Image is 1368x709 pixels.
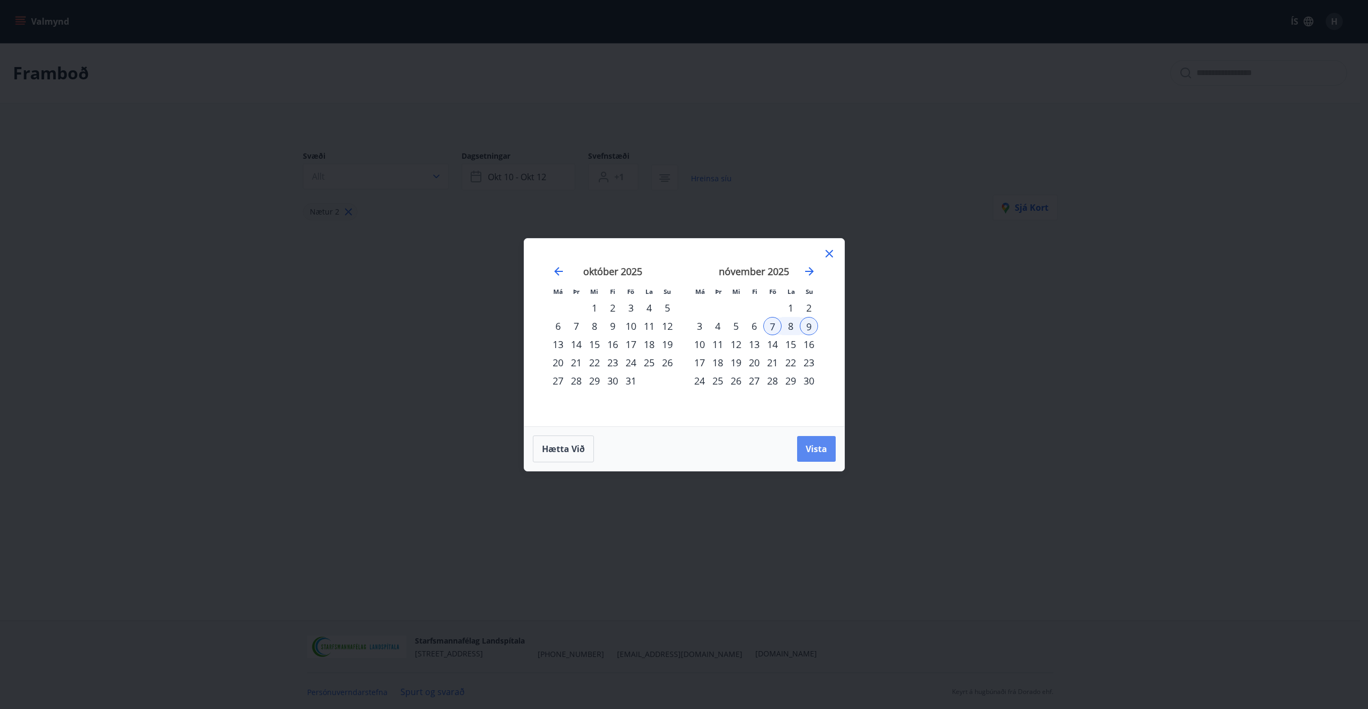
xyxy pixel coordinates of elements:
[727,317,745,335] td: Choose miðvikudagur, 5. nóvember 2025 as your check-in date. It’s available.
[567,335,585,353] td: Choose þriðjudagur, 14. október 2025 as your check-in date. It’s available.
[585,372,604,390] div: 29
[622,353,640,372] td: Choose föstudagur, 24. október 2025 as your check-in date. It’s available.
[745,317,763,335] td: Choose fimmtudagur, 6. nóvember 2025 as your check-in date. It’s available.
[709,317,727,335] td: Choose þriðjudagur, 4. nóvember 2025 as your check-in date. It’s available.
[567,317,585,335] div: 7
[745,372,763,390] div: 27
[782,317,800,335] td: Selected. laugardagur, 8. nóvember 2025
[727,335,745,353] div: 12
[658,317,676,335] div: 12
[585,335,604,353] div: 15
[769,287,776,296] small: Fö
[585,299,604,317] div: 1
[622,317,640,335] td: Choose föstudagur, 10. október 2025 as your check-in date. It’s available.
[622,299,640,317] div: 3
[690,317,709,335] td: Choose mánudagur, 3. nóvember 2025 as your check-in date. It’s available.
[542,443,585,455] span: Hætta við
[622,353,640,372] div: 24
[622,299,640,317] td: Choose föstudagur, 3. október 2025 as your check-in date. It’s available.
[800,335,818,353] div: 16
[640,317,658,335] div: 11
[573,287,579,296] small: Þr
[806,287,813,296] small: Su
[549,317,567,335] div: 6
[640,299,658,317] div: 4
[590,287,598,296] small: Mi
[709,353,727,372] div: 18
[610,287,615,296] small: Fi
[552,265,565,278] div: Move backward to switch to the previous month.
[585,335,604,353] td: Choose miðvikudagur, 15. október 2025 as your check-in date. It’s available.
[549,335,567,353] td: Choose mánudagur, 13. október 2025 as your check-in date. It’s available.
[627,287,634,296] small: Fö
[604,335,622,353] div: 16
[709,335,727,353] div: 11
[640,335,658,353] div: 18
[763,317,782,335] div: 7
[797,436,836,462] button: Vista
[709,317,727,335] div: 4
[567,353,585,372] td: Choose þriðjudagur, 21. október 2025 as your check-in date. It’s available.
[604,317,622,335] div: 9
[658,335,676,353] td: Choose sunnudagur, 19. október 2025 as your check-in date. It’s available.
[709,335,727,353] td: Choose þriðjudagur, 11. nóvember 2025 as your check-in date. It’s available.
[782,299,800,317] div: 1
[537,252,831,413] div: Calendar
[664,287,671,296] small: Su
[567,335,585,353] div: 14
[622,335,640,353] div: 17
[782,353,800,372] td: Choose laugardagur, 22. nóvember 2025 as your check-in date. It’s available.
[604,353,622,372] td: Choose fimmtudagur, 23. október 2025 as your check-in date. It’s available.
[763,335,782,353] div: 14
[640,353,658,372] div: 25
[806,443,827,455] span: Vista
[658,335,676,353] div: 19
[727,372,745,390] td: Choose miðvikudagur, 26. nóvember 2025 as your check-in date. It’s available.
[782,299,800,317] td: Choose laugardagur, 1. nóvember 2025 as your check-in date. It’s available.
[640,299,658,317] td: Choose laugardagur, 4. október 2025 as your check-in date. It’s available.
[585,299,604,317] td: Choose miðvikudagur, 1. október 2025 as your check-in date. It’s available.
[690,335,709,353] td: Choose mánudagur, 10. nóvember 2025 as your check-in date. It’s available.
[553,287,563,296] small: Má
[763,353,782,372] td: Choose föstudagur, 21. nóvember 2025 as your check-in date. It’s available.
[727,335,745,353] td: Choose miðvikudagur, 12. nóvember 2025 as your check-in date. It’s available.
[709,372,727,390] div: 25
[745,372,763,390] td: Choose fimmtudagur, 27. nóvember 2025 as your check-in date. It’s available.
[549,372,567,390] div: 27
[800,335,818,353] td: Choose sunnudagur, 16. nóvember 2025 as your check-in date. It’s available.
[690,353,709,372] td: Choose mánudagur, 17. nóvember 2025 as your check-in date. It’s available.
[658,299,676,317] td: Choose sunnudagur, 5. október 2025 as your check-in date. It’s available.
[719,265,789,278] strong: nóvember 2025
[640,335,658,353] td: Choose laugardagur, 18. október 2025 as your check-in date. It’s available.
[803,265,816,278] div: Move forward to switch to the next month.
[727,353,745,372] td: Choose miðvikudagur, 19. nóvember 2025 as your check-in date. It’s available.
[800,299,818,317] td: Choose sunnudagur, 2. nóvember 2025 as your check-in date. It’s available.
[727,372,745,390] div: 26
[658,317,676,335] td: Choose sunnudagur, 12. október 2025 as your check-in date. It’s available.
[690,335,709,353] div: 10
[604,317,622,335] td: Choose fimmtudagur, 9. október 2025 as your check-in date. It’s available.
[567,317,585,335] td: Choose þriðjudagur, 7. október 2025 as your check-in date. It’s available.
[604,372,622,390] div: 30
[787,287,795,296] small: La
[695,287,705,296] small: Má
[645,287,653,296] small: La
[604,335,622,353] td: Choose fimmtudagur, 16. október 2025 as your check-in date. It’s available.
[745,317,763,335] div: 6
[800,353,818,372] td: Choose sunnudagur, 23. nóvember 2025 as your check-in date. It’s available.
[763,372,782,390] td: Choose föstudagur, 28. nóvember 2025 as your check-in date. It’s available.
[782,317,800,335] div: 8
[727,317,745,335] div: 5
[604,353,622,372] div: 23
[763,317,782,335] td: Selected as start date. föstudagur, 7. nóvember 2025
[622,372,640,390] td: Choose föstudagur, 31. október 2025 as your check-in date. It’s available.
[727,353,745,372] div: 19
[583,265,642,278] strong: október 2025
[782,353,800,372] div: 22
[585,353,604,372] div: 22
[800,317,818,335] td: Selected as end date. sunnudagur, 9. nóvember 2025
[763,353,782,372] div: 21
[690,372,709,390] div: 24
[690,372,709,390] td: Choose mánudagur, 24. nóvember 2025 as your check-in date. It’s available.
[715,287,722,296] small: Þr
